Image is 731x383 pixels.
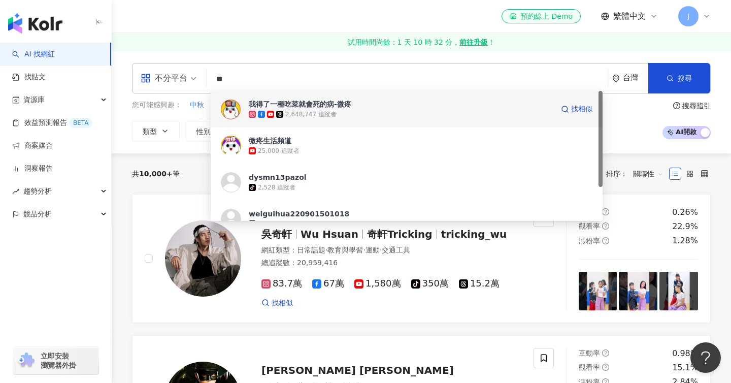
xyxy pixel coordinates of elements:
[261,245,521,256] div: 網紅類型 ：
[633,166,663,182] span: 關聯性
[261,364,454,376] span: [PERSON_NAME] [PERSON_NAME]
[139,170,173,178] span: 10,000+
[258,220,295,229] div: 5,268 追蹤者
[612,75,620,82] span: environment
[602,349,609,357] span: question-circle
[249,172,307,182] div: dysmn13pazol
[16,353,36,369] img: chrome extension
[261,298,293,308] a: 找相似
[411,278,449,289] span: 350萬
[249,209,349,219] div: weiguihua220901501018
[673,102,680,109] span: question-circle
[672,362,698,373] div: 15.1%
[325,246,327,254] span: ·
[502,9,581,23] a: 預約線上 Demo
[659,272,698,310] img: post-image
[141,70,187,86] div: 不分平台
[12,141,53,151] a: 商案媒合
[258,147,300,155] div: 25,000 追蹤者
[23,203,52,226] span: 競品分析
[380,246,382,254] span: ·
[382,246,410,254] span: 交通工具
[285,110,337,119] div: 2,648,747 追蹤者
[8,13,62,34] img: logo
[12,164,53,174] a: 洞察報告
[690,342,721,373] iframe: Help Scout Beacon - Open
[261,258,521,268] div: 總追蹤數 ： 20,959,416
[602,364,609,371] span: question-circle
[602,237,609,244] span: question-circle
[571,104,592,114] span: 找相似
[672,221,698,232] div: 22.9%
[327,246,363,254] span: 教育與學習
[619,272,657,310] img: post-image
[12,188,19,195] span: rise
[132,194,711,323] a: KOL Avatar吳奇軒Wu Hsuan奇軒Trickingtricking_wu網紅類型：日常話題·教育與學習·運動·交通工具總追蹤數：20,959,41683.7萬67萬1,580萬350...
[682,102,711,110] div: 搜尋指引
[196,127,211,136] span: 性別
[367,228,433,240] span: 奇軒Tricking
[221,99,241,119] img: KOL Avatar
[672,207,698,218] div: 0.26%
[249,99,351,109] div: 我得了一種吃菜就會死的病-微疼
[23,180,52,203] span: 趨勢分析
[190,100,204,110] span: 中秋
[672,348,698,359] div: 0.98%
[272,298,293,308] span: 找相似
[132,170,180,178] div: 共 筆
[186,121,234,141] button: 性別
[221,172,241,193] img: KOL Avatar
[13,347,98,374] a: chrome extension立即安裝 瀏覽器外掛
[112,33,731,51] a: 試用時間尚餘：1 天 10 時 32 分，前往升級！
[510,11,573,21] div: 預約線上 Demo
[606,166,669,182] div: 排序：
[261,228,292,240] span: 吳奇軒
[221,209,241,229] img: KOL Avatar
[579,237,600,245] span: 漲粉率
[41,352,76,370] span: 立即安裝 瀏覽器外掛
[579,272,617,310] img: post-image
[459,37,488,47] strong: 前往升級
[141,73,151,83] span: appstore
[613,11,646,22] span: 繁體中文
[579,349,600,357] span: 互動率
[441,228,507,240] span: tricking_wu
[12,118,92,128] a: 效益預測報告BETA
[623,74,648,82] div: 台灣
[579,363,600,371] span: 觀看率
[189,100,205,111] button: 中秋
[297,246,325,254] span: 日常話題
[249,136,291,146] div: 微疼生活頻道
[23,88,45,111] span: 資源庫
[602,222,609,230] span: question-circle
[132,100,182,110] span: 您可能感興趣：
[301,228,358,240] span: Wu Hsuan
[459,278,500,289] span: 15.2萬
[143,127,157,136] span: 類型
[648,63,710,93] button: 搜尋
[261,278,302,289] span: 83.7萬
[12,72,46,82] a: 找貼文
[221,136,241,156] img: KOL Avatar
[132,121,180,141] button: 類型
[561,99,592,119] a: 找相似
[579,222,600,230] span: 觀看率
[165,220,241,297] img: KOL Avatar
[672,235,698,246] div: 1.28%
[12,49,55,59] a: searchAI 找網紅
[602,208,609,215] span: question-circle
[258,183,295,192] div: 2,528 追蹤者
[365,246,380,254] span: 運動
[354,278,401,289] span: 1,580萬
[687,11,689,22] span: J
[363,246,365,254] span: ·
[678,74,692,82] span: 搜尋
[312,278,344,289] span: 67萬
